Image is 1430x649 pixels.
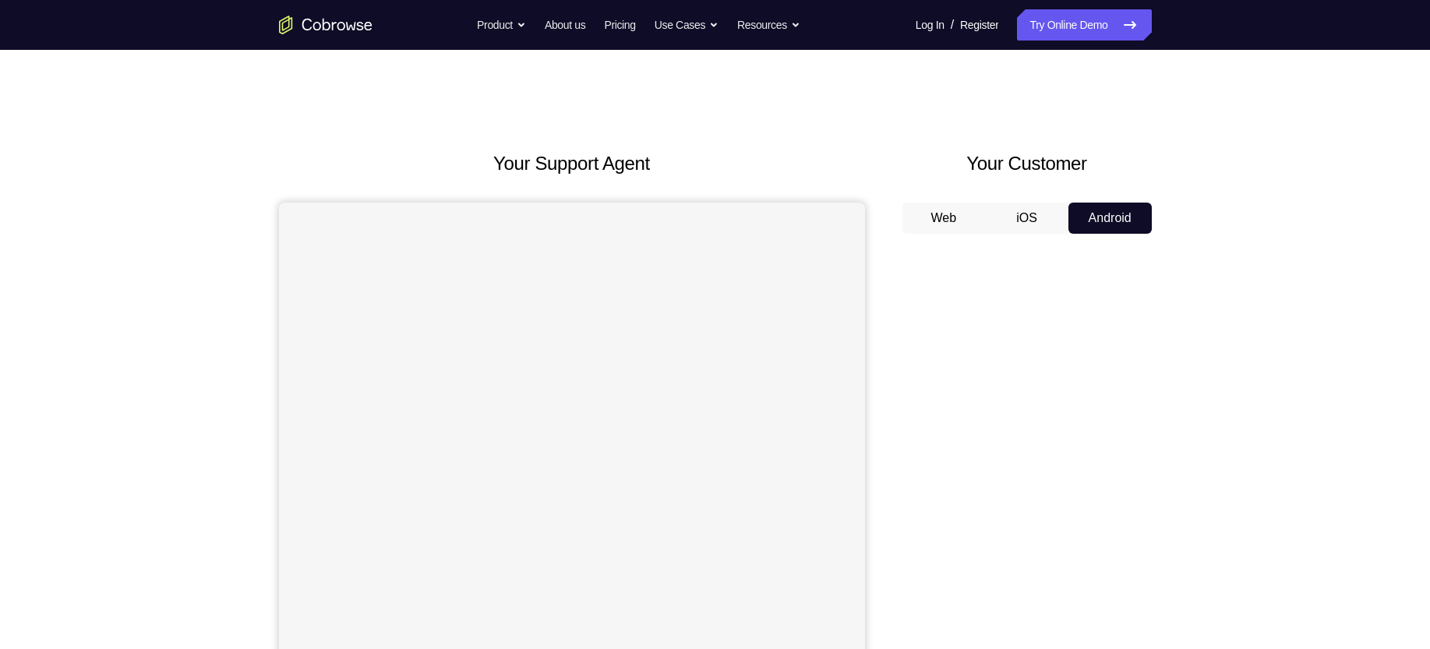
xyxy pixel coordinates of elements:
span: / [951,16,954,34]
button: Product [477,9,526,41]
a: Log In [916,9,945,41]
a: Register [960,9,998,41]
a: Pricing [604,9,635,41]
a: Go to the home page [279,16,373,34]
h2: Your Support Agent [279,150,865,178]
button: Android [1068,203,1152,234]
button: iOS [985,203,1068,234]
h2: Your Customer [902,150,1152,178]
button: Resources [737,9,800,41]
button: Use Cases [655,9,719,41]
a: Try Online Demo [1017,9,1151,41]
a: About us [545,9,585,41]
button: Web [902,203,986,234]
